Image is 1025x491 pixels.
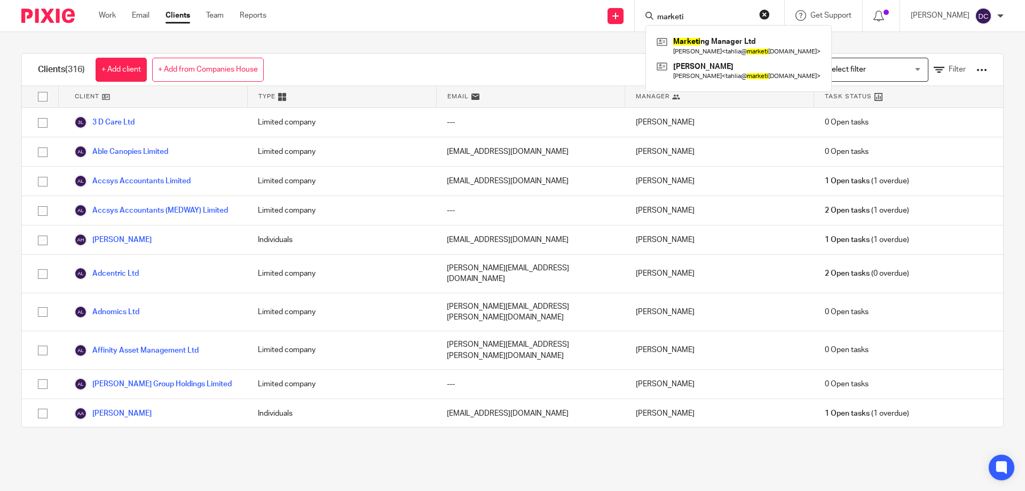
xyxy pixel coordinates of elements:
div: --- [436,370,625,399]
div: [PERSON_NAME] [625,399,814,428]
a: Team [206,10,224,21]
div: Search for option [822,58,928,82]
span: Manager [636,92,669,101]
div: [PERSON_NAME][EMAIL_ADDRESS][DOMAIN_NAME] [436,255,625,293]
div: Individuals [247,225,436,254]
a: Clients [165,10,190,21]
img: svg%3E [74,378,87,391]
span: Type [258,92,275,101]
span: 1 Open tasks [825,176,870,186]
div: [PERSON_NAME] [625,370,814,399]
span: (1 overdue) [825,235,909,245]
input: Search for option [823,60,922,79]
a: Accsys Accountants Limited [74,175,191,188]
input: Select all [33,87,53,107]
div: [EMAIL_ADDRESS][DOMAIN_NAME] [436,137,625,166]
a: Email [132,10,149,21]
a: Adcentric Ltd [74,267,139,280]
div: --- [436,108,625,137]
a: Able Canopies Limited [74,145,168,158]
img: svg%3E [74,204,87,217]
a: Accsys Accountants (MEDWAY) Limited [74,204,228,217]
div: Limited company [247,370,436,399]
a: 3 D Care Ltd [74,116,135,129]
a: + Add client [96,58,147,82]
a: Affinity Asset Management Ltd [74,344,199,357]
div: [EMAIL_ADDRESS][DOMAIN_NAME] [436,399,625,428]
div: Limited company [247,196,436,225]
img: svg%3E [74,233,87,246]
a: [PERSON_NAME] Group Holdings Limited [74,378,232,391]
span: (1 overdue) [825,205,909,216]
img: svg%3E [975,7,992,25]
span: 0 Open tasks [825,117,869,128]
span: 1 Open tasks [825,235,870,245]
span: 1 Open tasks [825,408,870,419]
div: [EMAIL_ADDRESS][DOMAIN_NAME] [436,167,625,196]
p: [PERSON_NAME] [911,10,969,21]
div: [PERSON_NAME] [625,137,814,166]
div: --- [436,196,625,225]
span: Email [447,92,469,101]
span: (1 overdue) [825,176,909,186]
img: svg%3E [74,175,87,188]
div: [PERSON_NAME] [625,293,814,331]
a: Reports [240,10,266,21]
div: [PERSON_NAME][EMAIL_ADDRESS][PERSON_NAME][DOMAIN_NAME] [436,331,625,369]
span: 0 Open tasks [825,379,869,389]
div: [PERSON_NAME] [625,108,814,137]
img: svg%3E [74,306,87,318]
div: [PERSON_NAME][EMAIL_ADDRESS][PERSON_NAME][DOMAIN_NAME] [436,293,625,331]
img: Pixie [21,9,75,23]
span: 0 Open tasks [825,307,869,317]
div: [PERSON_NAME] [625,225,814,254]
img: svg%3E [74,407,87,420]
div: [PERSON_NAME] [625,196,814,225]
a: [PERSON_NAME] [74,233,152,246]
button: Clear [759,9,770,20]
div: [PERSON_NAME] [625,255,814,293]
a: + Add from Companies House [152,58,264,82]
span: Task Status [825,92,872,101]
div: [PERSON_NAME] [625,167,814,196]
span: (316) [65,65,85,74]
input: Search [656,13,752,22]
div: Limited company [247,167,436,196]
div: Limited company [247,293,436,331]
span: (1 overdue) [825,408,909,419]
div: [EMAIL_ADDRESS][DOMAIN_NAME] [436,225,625,254]
span: Get Support [810,12,851,19]
div: View: [783,54,987,85]
span: 0 Open tasks [825,345,869,355]
a: Adnomics Ltd [74,306,139,318]
span: Client [75,92,99,101]
div: Limited company [247,137,436,166]
div: Individuals [247,399,436,428]
a: Work [99,10,116,21]
img: svg%3E [74,344,87,357]
img: svg%3E [74,267,87,280]
div: Limited company [247,108,436,137]
span: 2 Open tasks [825,268,870,279]
h1: Clients [38,64,85,75]
div: Limited company [247,255,436,293]
span: (0 overdue) [825,268,909,279]
img: svg%3E [74,116,87,129]
span: 0 Open tasks [825,146,869,157]
div: [PERSON_NAME] [625,331,814,369]
span: 2 Open tasks [825,205,870,216]
span: Filter [949,66,966,73]
a: [PERSON_NAME] [74,407,152,420]
div: Limited company [247,331,436,369]
img: svg%3E [74,145,87,158]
